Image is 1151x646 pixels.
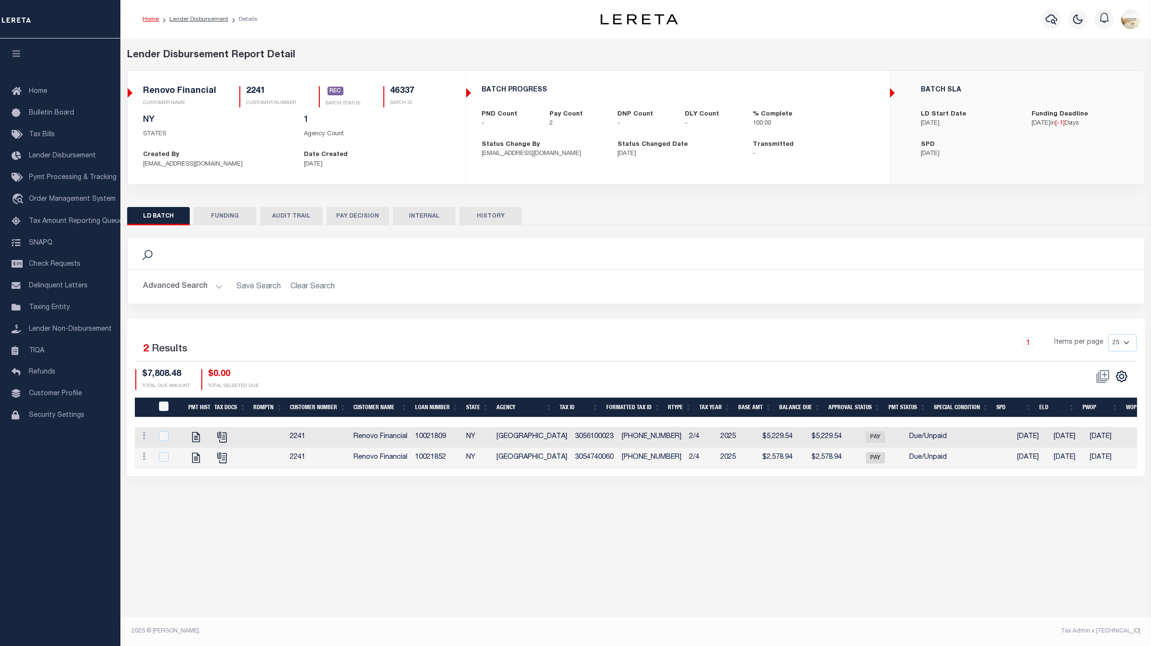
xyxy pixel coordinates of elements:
p: [DATE] [921,119,1017,129]
th: &nbsp;&nbsp;&nbsp;&nbsp;&nbsp;&nbsp;&nbsp;&nbsp;&nbsp;&nbsp; [135,398,153,417]
label: Status Changed Date [617,140,688,150]
p: - [482,119,535,129]
span: Due/Unpaid [909,433,947,440]
th: Special Condition: activate to sort column ascending [930,398,993,417]
label: SPD [921,140,935,150]
td: 3056100023 [571,427,618,448]
label: Status Change By [482,140,540,150]
span: Due/Unpaid [909,454,947,461]
a: Lender Disbursement [170,16,228,22]
td: [DATE] [1086,448,1123,468]
td: $2,578.94 [756,448,797,468]
h5: NY [143,115,289,126]
span: Taxing Entity [29,304,70,311]
button: FUNDING [194,207,256,225]
td: 10021809 [411,427,462,448]
th: Base Amt: activate to sort column ascending [734,398,775,417]
p: [DATE] [921,149,1017,159]
th: Tax Year: activate to sort column ascending [695,398,734,417]
th: State: activate to sort column ascending [462,398,493,417]
p: - [685,119,738,129]
th: Approval Status: activate to sort column ascending [824,398,884,417]
th: Customer Number: activate to sort column ascending [286,398,350,417]
td: 2241 [286,427,350,448]
th: RType: activate to sort column ascending [664,398,695,417]
p: [DATE] [617,149,739,159]
td: 3054740060 [571,448,618,468]
p: 2 [549,119,603,129]
p: in Days [1032,119,1128,129]
td: Renovo Financial [350,448,411,468]
p: TOTAL DUE AMOUNT [142,383,190,390]
span: Items per page [1054,337,1103,348]
h4: $7,808.48 [142,369,190,380]
button: INTERNAL [393,207,456,225]
button: PAY DECISION [327,207,389,225]
td: [GEOGRAPHIC_DATA] [493,427,571,448]
th: Pmt Status: activate to sort column ascending [884,398,930,417]
p: Agency Count [304,129,450,139]
span: Lender Disbursement [29,153,96,159]
td: NY [462,448,493,468]
li: Details [228,15,258,24]
th: Loan Number: activate to sort column ascending [411,398,462,417]
td: [PHONE_NUMBER] [618,448,685,468]
th: Rdmptn: activate to sort column ascending [249,398,286,417]
p: - [753,149,874,159]
p: BATCH STATUS [326,100,360,107]
p: [EMAIL_ADDRESS][DOMAIN_NAME] [143,160,289,169]
td: [GEOGRAPHIC_DATA] [493,448,571,468]
th: Customer Name: activate to sort column ascending [350,398,411,417]
h5: BATCH PROGRESS [482,86,874,94]
span: 2 [143,344,149,354]
img: logo-dark.svg [601,14,678,25]
td: [DATE] [1050,448,1086,468]
td: [DATE] [1013,448,1049,468]
span: Security Settings [29,412,84,419]
label: Pay Count [549,110,583,119]
a: 1 [1023,337,1033,348]
th: Balance Due: activate to sort column ascending [775,398,824,417]
p: - [617,119,671,129]
h4: $0.00 [208,369,259,380]
span: [ ] [1055,120,1065,127]
span: Tax Bills [29,131,55,138]
th: WOP [1122,398,1137,417]
th: PWOP: activate to sort column ascending [1079,398,1122,417]
span: REC [327,87,344,95]
button: AUDIT TRAIL [260,207,323,225]
span: PAY [866,452,885,464]
span: TIQA [29,347,44,354]
td: 2025 [717,448,756,468]
h5: 46337 [390,86,414,97]
h5: Renovo Financial [143,86,216,97]
p: [EMAIL_ADDRESS][DOMAIN_NAME] [482,149,603,159]
td: $5,229.54 [756,427,797,448]
span: Pymt Processing & Tracking [29,174,117,181]
span: Customer Profile [29,390,82,397]
td: NY [462,427,493,448]
p: CUSTOMER NAME [143,100,216,107]
td: $5,229.54 [797,427,846,448]
i: travel_explore [12,194,27,206]
span: [DATE] [1032,120,1050,127]
td: $2,578.94 [797,448,846,468]
button: Advanced Search [143,277,223,296]
td: 2241 [286,448,350,468]
td: [DATE] [1013,427,1049,448]
td: Renovo Financial [350,427,411,448]
label: % Complete [753,110,792,119]
th: PayeePmtBatchStatus [153,398,184,417]
th: SPD: activate to sort column ascending [993,398,1036,417]
span: Refunds [29,369,55,375]
label: LD Start Date [921,110,966,119]
label: Transmitted [753,140,794,150]
div: Lender Disbursement Report Detail [127,48,1145,63]
span: Tax Amount Reporting Queue [29,218,123,225]
th: Agency: activate to sort column ascending [493,398,556,417]
td: [PHONE_NUMBER] [618,427,685,448]
span: Lender Non-Disbursement [29,326,112,333]
a: Home [143,16,159,22]
span: Home [29,88,47,95]
th: Tax Id: activate to sort column ascending [556,398,602,417]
